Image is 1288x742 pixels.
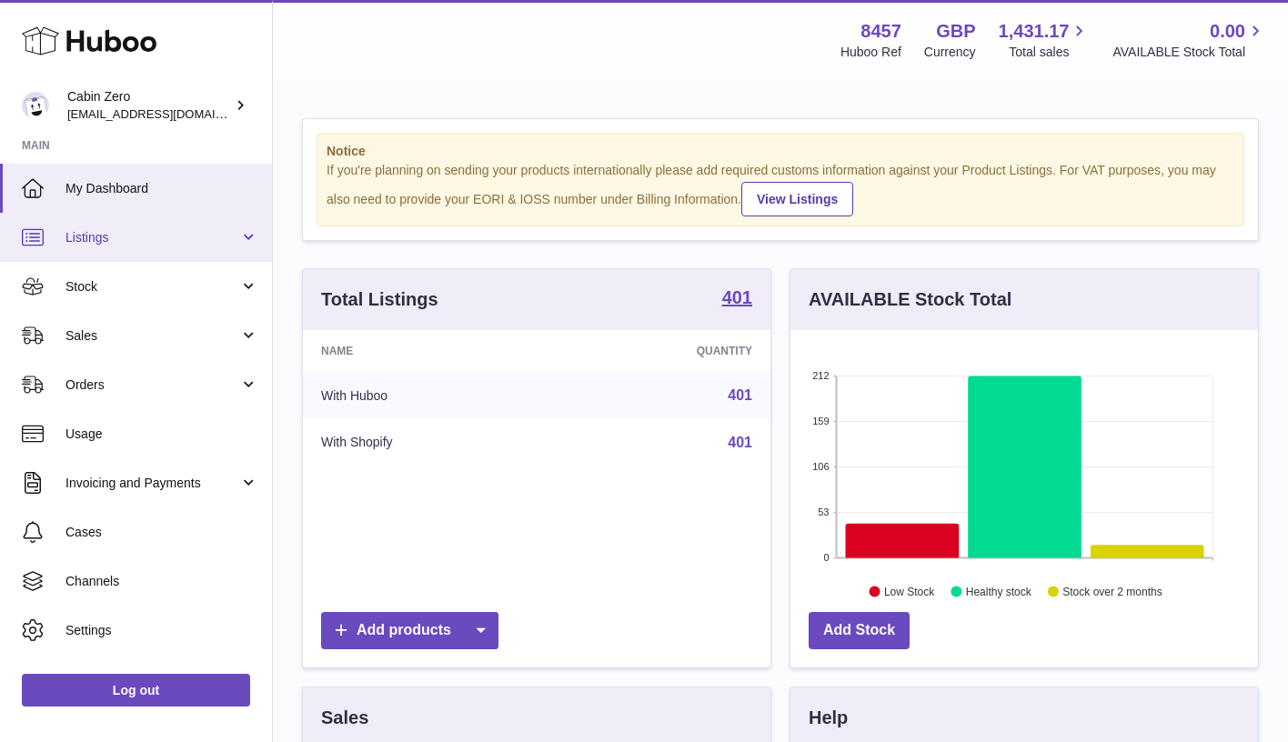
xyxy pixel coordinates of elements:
[1210,19,1245,44] span: 0.00
[65,524,258,541] span: Cases
[809,287,1011,312] h3: AVAILABLE Stock Total
[1009,44,1090,61] span: Total sales
[65,180,258,197] span: My Dashboard
[65,573,258,590] span: Channels
[728,435,752,450] a: 401
[809,612,910,649] a: Add Stock
[741,182,853,216] a: View Listings
[1112,44,1266,61] span: AVAILABLE Stock Total
[22,92,49,119] img: debbychu@cabinzero.com
[65,376,239,394] span: Orders
[65,278,239,296] span: Stock
[65,426,258,443] span: Usage
[321,612,498,649] a: Add products
[884,585,935,597] text: Low Stock
[818,506,829,517] text: 53
[924,44,976,61] div: Currency
[812,370,829,381] text: 212
[65,327,239,345] span: Sales
[67,106,267,121] span: [EMAIL_ADDRESS][DOMAIN_NAME]
[823,552,829,563] text: 0
[303,419,555,466] td: With Shopify
[67,88,231,123] div: Cabin Zero
[1062,585,1162,597] text: Stock over 2 months
[722,288,752,310] a: 401
[327,143,1234,160] strong: Notice
[555,330,770,372] th: Quantity
[812,416,829,426] text: 159
[999,19,1070,44] span: 1,431.17
[809,706,848,730] h3: Help
[327,162,1234,216] div: If you're planning on sending your products internationally please add required customs informati...
[1112,19,1266,61] a: 0.00 AVAILABLE Stock Total
[65,229,239,246] span: Listings
[303,372,555,419] td: With Huboo
[840,44,901,61] div: Huboo Ref
[22,674,250,707] a: Log out
[999,19,1091,61] a: 1,431.17 Total sales
[321,287,438,312] h3: Total Listings
[860,19,901,44] strong: 8457
[936,19,975,44] strong: GBP
[812,461,829,472] text: 106
[65,622,258,639] span: Settings
[722,288,752,306] strong: 401
[966,585,1032,597] text: Healthy stock
[303,330,555,372] th: Name
[321,706,368,730] h3: Sales
[65,475,239,492] span: Invoicing and Payments
[728,387,752,403] a: 401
